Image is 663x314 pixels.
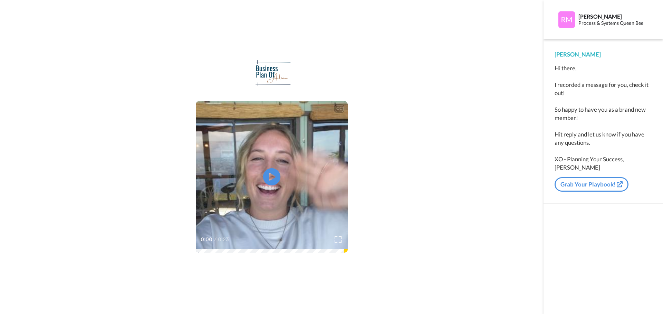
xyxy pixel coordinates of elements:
[578,13,652,20] div: [PERSON_NAME]
[555,50,652,59] div: [PERSON_NAME]
[249,60,295,87] img: 26365353-a816-4213-9d3b-8f9cb3823973
[555,64,652,172] div: Hi there, I recorded a message for you, check it out! So happy to have you as a brand new member!...
[555,177,628,192] a: Grab Your Playbook!
[201,235,213,244] span: 0:00
[335,236,342,243] img: Full screen
[578,20,652,26] div: Process & Systems Queen Bee
[214,235,217,244] span: /
[335,105,344,112] div: CC
[558,11,575,28] img: Profile Image
[218,235,230,244] span: 0:23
